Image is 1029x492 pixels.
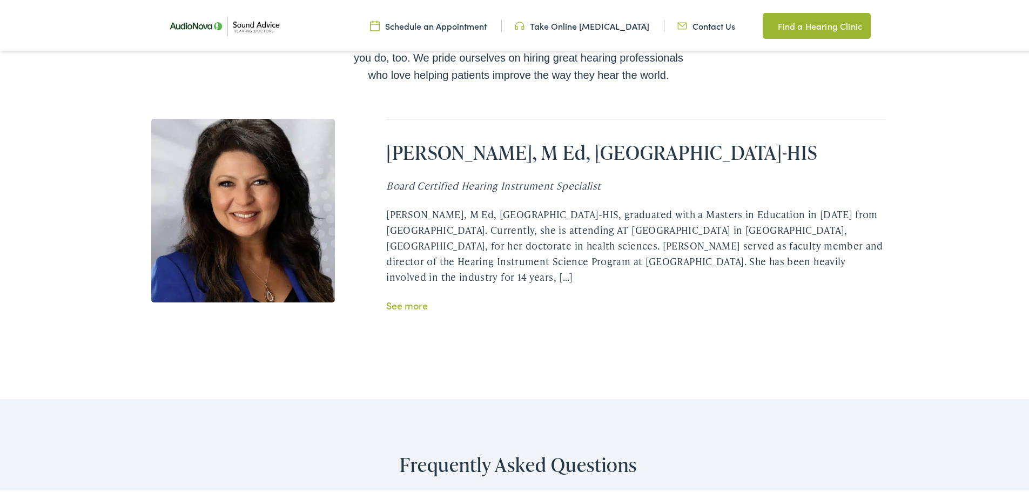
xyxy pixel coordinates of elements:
[386,139,886,162] h2: [PERSON_NAME], M Ed, [GEOGRAPHIC_DATA]-HIS
[386,205,886,282] div: [PERSON_NAME], M Ed, [GEOGRAPHIC_DATA]-HIS, graduated with a Masters in Education in [DATE] from ...
[42,451,996,474] h2: Frequently Asked Questions
[763,11,871,37] a: Find a Hearing Clinic
[386,296,428,310] a: See more
[346,30,691,82] div: At At Sound Advice Hearing Doctors, we love our team, and we hope you do, too. We pride ourselves...
[370,18,380,30] img: Calendar icon in a unique green color, symbolizing scheduling or date-related features.
[677,18,735,30] a: Contact Us
[515,18,649,30] a: Take Online [MEDICAL_DATA]
[763,17,772,30] img: Map pin icon in a unique green color, indicating location-related features or services.
[370,18,487,30] a: Schedule an Appointment
[677,18,687,30] img: Icon representing mail communication in a unique green color, indicative of contact or communicat...
[151,117,335,300] img: Lynn Royer, Hearing Instrument Specialist in Cape Girardeau, MO.
[386,177,601,190] i: Board Certified Hearing Instrument Specialist
[515,18,524,30] img: Headphone icon in a unique green color, suggesting audio-related services or features.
